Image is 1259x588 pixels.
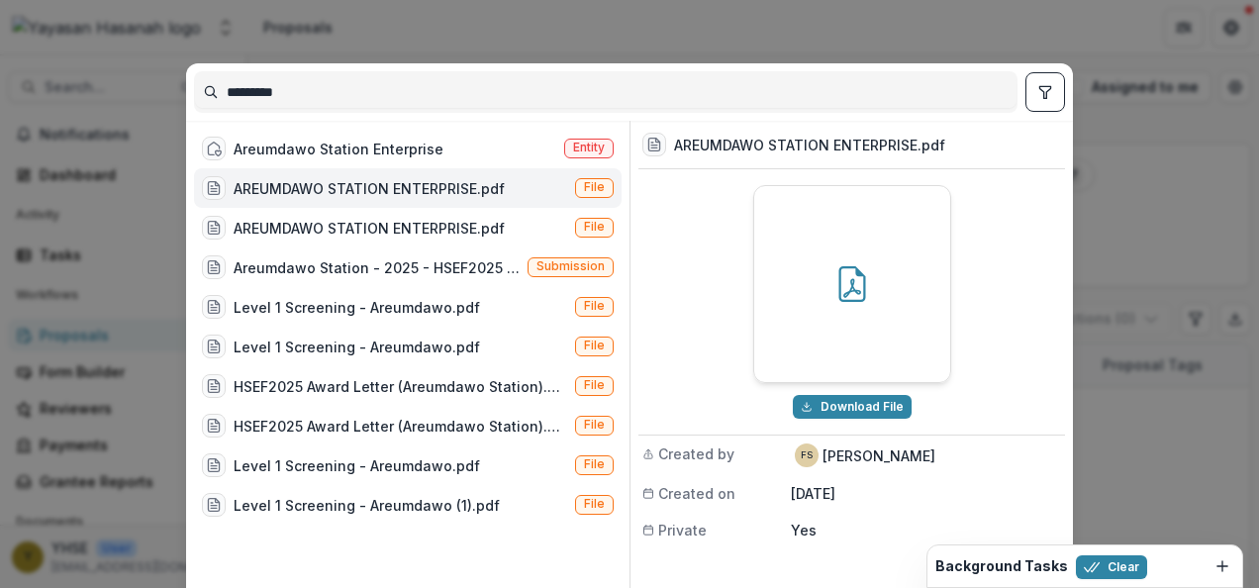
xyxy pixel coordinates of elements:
h2: Background Tasks [935,558,1068,575]
div: FEDRICK DING SAKAI [801,450,813,460]
div: Areumdawo Station - 2025 - HSEF2025 - SDEC [234,257,520,278]
p: [PERSON_NAME] [823,445,935,466]
span: File [584,457,605,471]
span: File [584,220,605,234]
span: Submission [536,259,605,273]
span: Created by [658,443,734,464]
p: [DATE] [791,483,1061,504]
div: AREUMDAWO STATION ENTERPRISE.pdf [234,178,505,199]
span: File [584,180,605,194]
button: toggle filters [1025,72,1065,112]
div: HSEF2025 Award Letter (Areumdawo Station).pdf [234,376,567,397]
span: Entity [573,141,605,154]
div: Level 1 Screening - Areumdawo (1).pdf [234,495,500,516]
span: File [584,418,605,432]
span: File [584,497,605,511]
button: Dismiss [1211,554,1234,578]
div: HSEF2025 Award Letter (Areumdawo Station).pdf [234,416,567,437]
button: Download AREUMDAWO STATION ENTERPRISE.pdf [793,395,912,419]
div: Level 1 Screening - Areumdawo.pdf [234,455,480,476]
div: Level 1 Screening - Areumdawo.pdf [234,337,480,357]
div: Areumdawo Station Enterprise [234,139,443,159]
span: File [584,339,605,352]
button: Clear [1076,555,1147,579]
p: Yes [791,520,1061,540]
span: File [584,378,605,392]
span: Private [658,520,707,540]
h3: AREUMDAWO STATION ENTERPRISE.pdf [674,135,945,155]
div: Level 1 Screening - Areumdawo.pdf [234,297,480,318]
div: AREUMDAWO STATION ENTERPRISE.pdf [234,218,505,239]
span: File [584,299,605,313]
span: Created on [658,483,735,504]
